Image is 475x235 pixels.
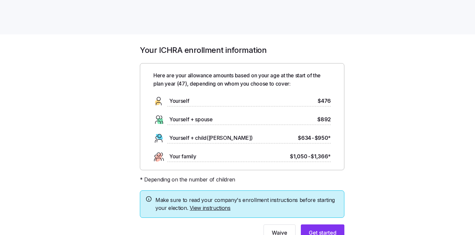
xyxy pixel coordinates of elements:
span: $1,366 [311,152,331,161]
span: Yourself + spouse [169,115,213,124]
span: $892 [317,115,331,124]
span: Yourself [169,97,189,105]
span: Your family [169,152,196,161]
span: Yourself + child([PERSON_NAME]) [169,134,253,142]
span: $634 [298,134,311,142]
h1: Your ICHRA enrollment information [140,45,344,55]
span: $950 [315,134,331,142]
a: View instructions [190,205,231,211]
span: * Depending on the number of children [140,176,235,184]
span: Here are your allowance amounts based on your age at the start of the plan year ( 47 ), depending... [153,71,331,88]
span: $476 [318,97,331,105]
span: - [308,152,310,161]
span: $1,050 [290,152,307,161]
span: - [312,134,314,142]
span: Make sure to read your company's enrollment instructions before starting your election. [155,196,339,213]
